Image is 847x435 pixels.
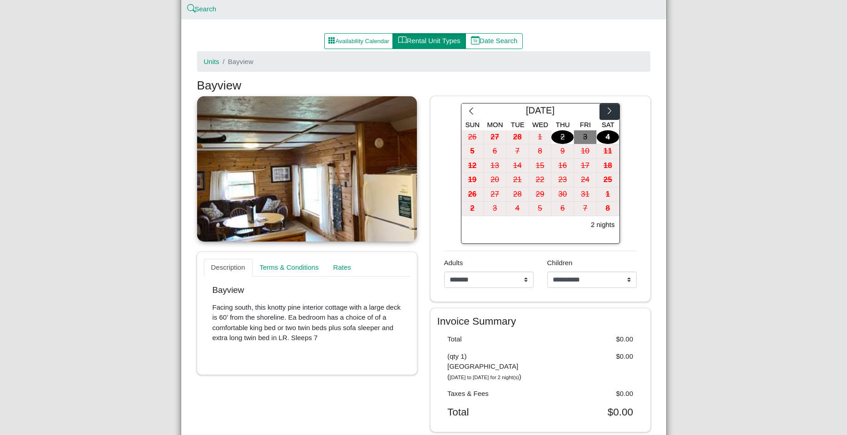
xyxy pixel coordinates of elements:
[506,144,529,158] div: 7
[580,121,591,129] span: Fri
[461,202,484,216] button: 2
[481,104,600,120] div: [DATE]
[228,58,253,65] span: Bayview
[204,58,219,65] a: Units
[556,121,570,129] span: Thu
[597,144,619,158] div: 11
[461,159,484,173] button: 12
[551,188,574,202] div: 30
[574,159,596,173] div: 17
[450,375,519,380] i: [DATE] to [DATE] for 2 night(s)
[574,202,597,216] button: 7
[506,173,529,188] button: 21
[597,144,619,159] button: 11
[597,188,619,202] button: 1
[441,351,540,382] div: (qty 1) [GEOGRAPHIC_DATA] ( )
[551,130,574,144] div: 2
[574,173,596,187] div: 24
[540,406,640,418] div: $0.00
[551,159,574,173] div: 16
[461,104,481,120] button: chevron left
[574,202,596,216] div: 7
[532,121,548,129] span: Wed
[597,159,619,173] button: 18
[511,121,525,129] span: Tue
[529,159,552,173] button: 15
[605,107,614,115] svg: chevron right
[461,188,484,202] button: 26
[529,144,552,159] button: 8
[506,173,529,187] div: 21
[328,37,335,44] svg: grid3x3 gap fill
[574,130,596,144] div: 3
[466,121,480,129] span: Sun
[602,121,614,129] span: Sat
[253,259,326,277] a: Terms & Conditions
[197,79,650,93] h3: Bayview
[529,159,551,173] div: 15
[213,302,401,343] p: Facing south, this knotty pine interior cottage with a large deck is 60’ from the shoreline. Ea b...
[529,188,551,202] div: 29
[597,130,619,145] button: 4
[540,334,640,345] div: $0.00
[529,173,552,188] button: 22
[487,121,503,129] span: Mon
[441,389,540,399] div: Taxes & Fees
[324,33,393,49] button: grid3x3 gap fillAvailability Calendar
[484,130,506,144] div: 27
[540,351,640,382] div: $0.00
[461,130,484,144] div: 26
[484,188,506,202] button: 27
[506,202,529,216] button: 4
[392,33,466,49] button: bookRental Unit Types
[529,202,552,216] button: 5
[540,389,640,399] div: $0.00
[506,130,529,144] div: 28
[574,144,596,158] div: 10
[471,36,480,44] svg: calendar date
[484,173,506,188] button: 20
[529,173,551,187] div: 22
[484,144,506,158] div: 6
[398,36,407,44] svg: book
[529,130,552,145] button: 1
[551,159,574,173] button: 16
[551,173,574,187] div: 23
[551,188,574,202] button: 30
[484,202,506,216] button: 3
[574,188,597,202] button: 31
[551,202,574,216] div: 6
[506,159,529,173] button: 14
[188,5,195,12] svg: search
[506,159,529,173] div: 14
[551,144,574,158] div: 9
[326,259,358,277] a: Rates
[597,202,619,216] div: 8
[574,159,597,173] button: 17
[506,188,529,202] button: 28
[204,259,253,277] a: Description
[574,173,597,188] button: 24
[466,33,523,49] button: calendar dateDate Search
[506,188,529,202] div: 28
[547,259,573,267] span: Children
[484,159,506,173] button: 13
[461,144,484,159] button: 5
[529,188,552,202] button: 29
[484,144,506,159] button: 6
[467,107,476,115] svg: chevron left
[591,221,615,229] h6: 2 nights
[529,130,551,144] div: 1
[551,202,574,216] button: 6
[599,104,619,120] button: chevron right
[597,130,619,144] div: 4
[213,285,401,296] p: Bayview
[461,173,484,188] button: 19
[529,202,551,216] div: 5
